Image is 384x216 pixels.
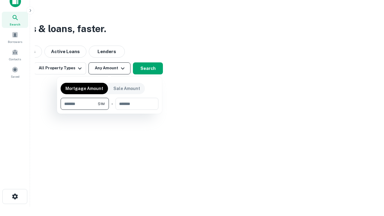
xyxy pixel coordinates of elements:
[65,85,103,92] p: Mortgage Amount
[111,98,113,110] div: -
[354,168,384,197] iframe: Chat Widget
[98,101,105,106] span: $1M
[113,85,140,92] p: Sale Amount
